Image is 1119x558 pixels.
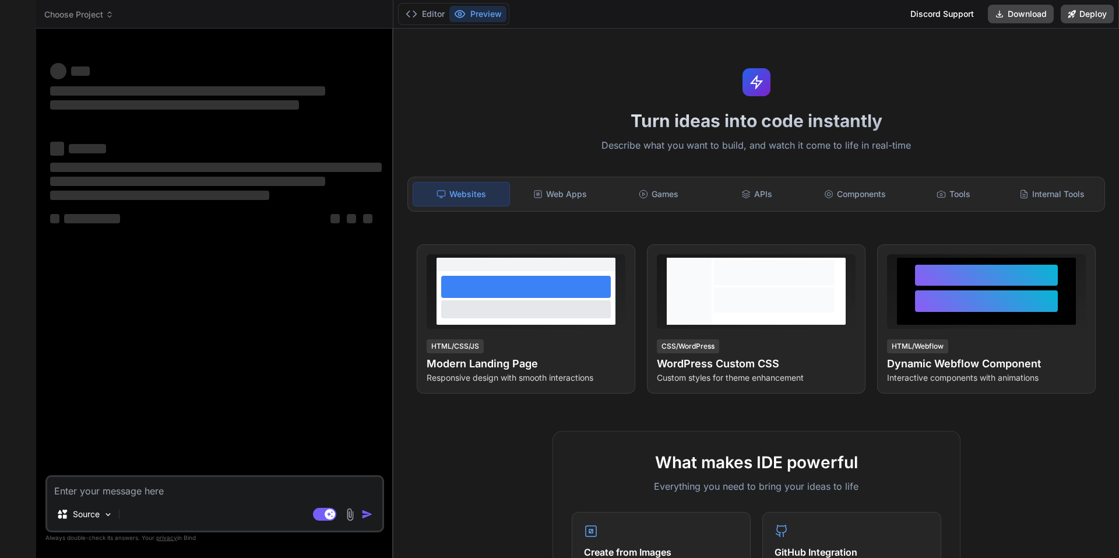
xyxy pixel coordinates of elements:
[709,182,805,206] div: APIs
[572,450,941,475] h2: What makes IDE powerful
[50,63,66,79] span: ‌
[657,372,856,384] p: Custom styles for theme enhancement
[887,339,948,353] div: HTML/Webflow
[903,5,981,23] div: Discord Support
[50,86,325,96] span: ‌
[572,479,941,493] p: Everything you need to bring your ideas to life
[64,214,120,223] span: ‌
[413,182,510,206] div: Websites
[330,214,340,223] span: ‌
[400,110,1112,131] h1: Turn ideas into code instantly
[347,214,356,223] span: ‌
[657,356,856,372] h4: WordPress Custom CSS
[512,182,608,206] div: Web Apps
[50,163,382,172] span: ‌
[103,510,113,520] img: Pick Models
[988,5,1054,23] button: Download
[50,142,64,156] span: ‌
[1061,5,1114,23] button: Deploy
[427,372,625,384] p: Responsive design with smooth interactions
[611,182,707,206] div: Games
[73,508,100,520] p: Source
[807,182,903,206] div: Components
[71,66,90,76] span: ‌
[906,182,1002,206] div: Tools
[361,508,373,520] img: icon
[401,6,449,22] button: Editor
[427,339,484,353] div: HTML/CSS/JS
[887,356,1086,372] h4: Dynamic Webflow Component
[657,339,719,353] div: CSS/WordPress
[45,532,384,543] p: Always double-check its answers. Your in Bind
[343,508,357,521] img: attachment
[449,6,506,22] button: Preview
[363,214,372,223] span: ‌
[50,191,269,200] span: ‌
[69,144,106,153] span: ‌
[50,177,325,186] span: ‌
[400,138,1112,153] p: Describe what you want to build, and watch it come to life in real-time
[50,100,299,110] span: ‌
[1004,182,1100,206] div: Internal Tools
[50,214,59,223] span: ‌
[427,356,625,372] h4: Modern Landing Page
[887,372,1086,384] p: Interactive components with animations
[156,534,177,541] span: privacy
[44,9,114,20] span: Choose Project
